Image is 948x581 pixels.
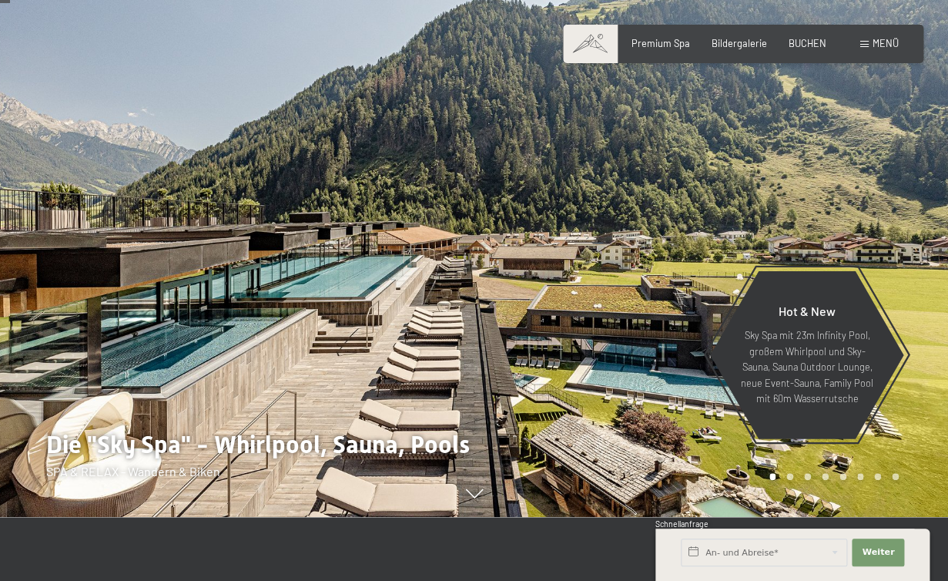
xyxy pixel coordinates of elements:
[804,473,811,480] div: Carousel Page 3
[874,473,881,480] div: Carousel Page 7
[709,270,905,440] a: Hot & New Sky Spa mit 23m Infinity Pool, großem Whirlpool und Sky-Sauna, Sauna Outdoor Lounge, ne...
[892,473,899,480] div: Carousel Page 8
[631,37,690,49] a: Premium Spa
[764,473,899,480] div: Carousel Pagination
[769,473,776,480] div: Carousel Page 1 (Current Slide)
[852,539,904,566] button: Weiter
[740,327,874,406] p: Sky Spa mit 23m Infinity Pool, großem Whirlpool und Sky-Sauna, Sauna Outdoor Lounge, neue Event-S...
[822,473,829,480] div: Carousel Page 4
[857,473,864,480] div: Carousel Page 6
[839,473,846,480] div: Carousel Page 5
[789,37,826,49] a: BUCHEN
[873,37,899,49] span: Menü
[786,473,793,480] div: Carousel Page 2
[779,304,836,318] span: Hot & New
[655,519,708,529] span: Schnellanfrage
[712,37,767,49] a: Bildergalerie
[862,546,894,559] span: Weiter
